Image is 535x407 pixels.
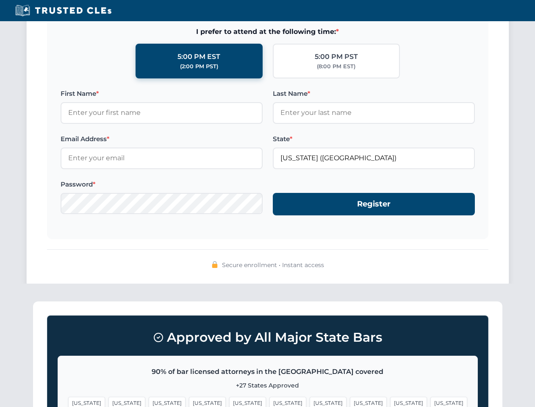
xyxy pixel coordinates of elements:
[273,102,475,123] input: Enter your last name
[61,89,263,99] label: First Name
[13,4,114,17] img: Trusted CLEs
[177,51,220,62] div: 5:00 PM EST
[273,193,475,215] button: Register
[61,102,263,123] input: Enter your first name
[61,148,263,169] input: Enter your email
[61,179,263,190] label: Password
[61,26,475,37] span: I prefer to attend at the following time:
[58,326,478,349] h3: Approved by All Major State Bars
[68,366,467,377] p: 90% of bar licensed attorneys in the [GEOGRAPHIC_DATA] covered
[180,62,218,71] div: (2:00 PM PST)
[222,260,324,270] span: Secure enrollment • Instant access
[211,261,218,268] img: 🔒
[317,62,355,71] div: (8:00 PM EST)
[68,381,467,390] p: +27 States Approved
[273,134,475,144] label: State
[273,89,475,99] label: Last Name
[273,148,475,169] input: Florida (FL)
[61,134,263,144] label: Email Address
[315,51,358,62] div: 5:00 PM PST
